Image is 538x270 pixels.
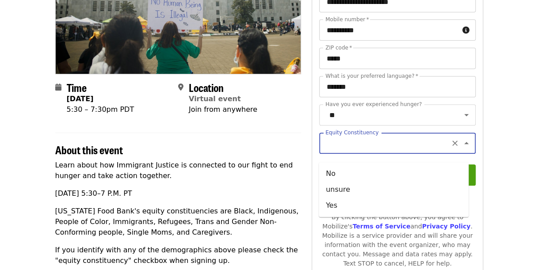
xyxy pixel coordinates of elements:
[67,80,87,95] span: Time
[319,76,475,97] input: What is your preferred language?
[55,160,301,181] p: Learn about how Immigrant Justice is connected to our fight to end hunger and take action together.
[319,166,469,182] li: No
[67,104,134,115] div: 5:30 – 7:30pm PDT
[325,17,369,22] label: Mobile number
[422,223,470,230] a: Privacy Policy
[319,48,475,69] input: ZIP code
[319,19,458,41] input: Mobile number
[189,80,224,95] span: Location
[178,83,183,91] i: map-marker-alt icon
[460,109,473,121] button: Open
[55,245,301,266] p: If you identify with any of the demographics above please check the "equity constituency" checkbo...
[325,73,418,79] label: What is your preferred language?
[55,188,301,199] p: [DATE] 5:30–7 P.M. PT
[55,206,301,238] p: [US_STATE] Food Bank's equity constituencies are Black, Indigenous, People of Color, Immigrants, ...
[319,213,475,268] div: By clicking the button above, you agree to Mobilize's and . Mobilize is a service provider and wi...
[325,45,352,50] label: ZIP code
[189,95,241,103] a: Virtual event
[460,137,473,149] button: Close
[352,223,410,230] a: Terms of Service
[67,95,94,103] strong: [DATE]
[319,198,469,213] li: Yes
[449,137,461,149] button: Clear
[462,26,469,34] i: circle-info icon
[325,130,378,135] label: Equity Constituency
[325,102,422,107] label: Have you ever experienced hunger?
[189,105,257,114] span: Join from anywhere
[55,142,123,157] span: About this event
[55,83,61,91] i: calendar icon
[319,182,469,198] li: unsure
